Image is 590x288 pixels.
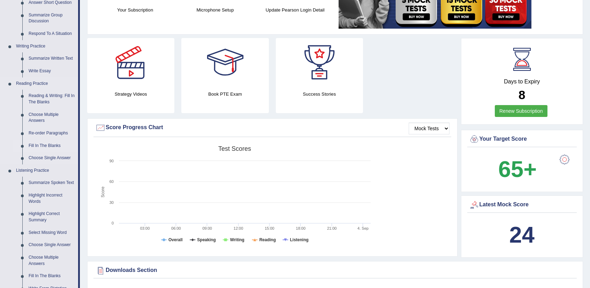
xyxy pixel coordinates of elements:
[259,6,332,14] h4: Update Pearson Login Detail
[290,237,309,242] tspan: Listening
[171,226,181,230] text: 06:00
[357,226,369,230] tspan: 4. Sep
[259,237,276,242] tspan: Reading
[13,77,78,90] a: Reading Practice
[95,265,575,276] div: Downloads Section
[509,222,535,248] b: 24
[25,208,78,226] a: Highlight Correct Summary
[99,6,172,14] h4: Your Subscription
[498,156,537,182] b: 65+
[197,237,215,242] tspan: Speaking
[327,226,337,230] text: 21:00
[95,123,449,133] div: Score Progress Chart
[13,40,78,53] a: Writing Practice
[25,52,78,65] a: Summarize Written Text
[25,109,78,127] a: Choose Multiple Answers
[25,90,78,108] a: Reading & Writing: Fill In The Blanks
[140,226,150,230] text: 03:00
[218,145,251,152] tspan: Test scores
[25,65,78,77] a: Write Essay
[296,226,306,230] text: 18:00
[230,237,244,242] tspan: Writing
[25,152,78,164] a: Choose Single Answer
[109,200,114,205] text: 30
[25,189,78,208] a: Highlight Incorrect Words
[87,90,174,98] h4: Strategy Videos
[25,28,78,40] a: Respond To A Situation
[469,200,575,210] div: Latest Mock Score
[519,88,525,102] b: 8
[276,90,363,98] h4: Success Stories
[168,237,183,242] tspan: Overall
[202,226,212,230] text: 09:00
[25,270,78,282] a: Fill In The Blanks
[234,226,243,230] text: 12:00
[112,221,114,225] text: 0
[25,239,78,251] a: Choose Single Answer
[100,186,105,198] tspan: Score
[25,9,78,28] a: Summarize Group Discussion
[25,177,78,189] a: Summarize Spoken Text
[25,251,78,270] a: Choose Multiple Answers
[13,164,78,177] a: Listening Practice
[179,6,251,14] h4: Microphone Setup
[25,140,78,152] a: Fill In The Blanks
[181,90,268,98] h4: Book PTE Exam
[469,134,575,145] div: Your Target Score
[495,105,547,117] a: Renew Subscription
[25,127,78,140] a: Re-order Paragraphs
[25,227,78,239] a: Select Missing Word
[469,79,575,85] h4: Days to Expiry
[109,179,114,184] text: 60
[265,226,274,230] text: 15:00
[109,159,114,163] text: 90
